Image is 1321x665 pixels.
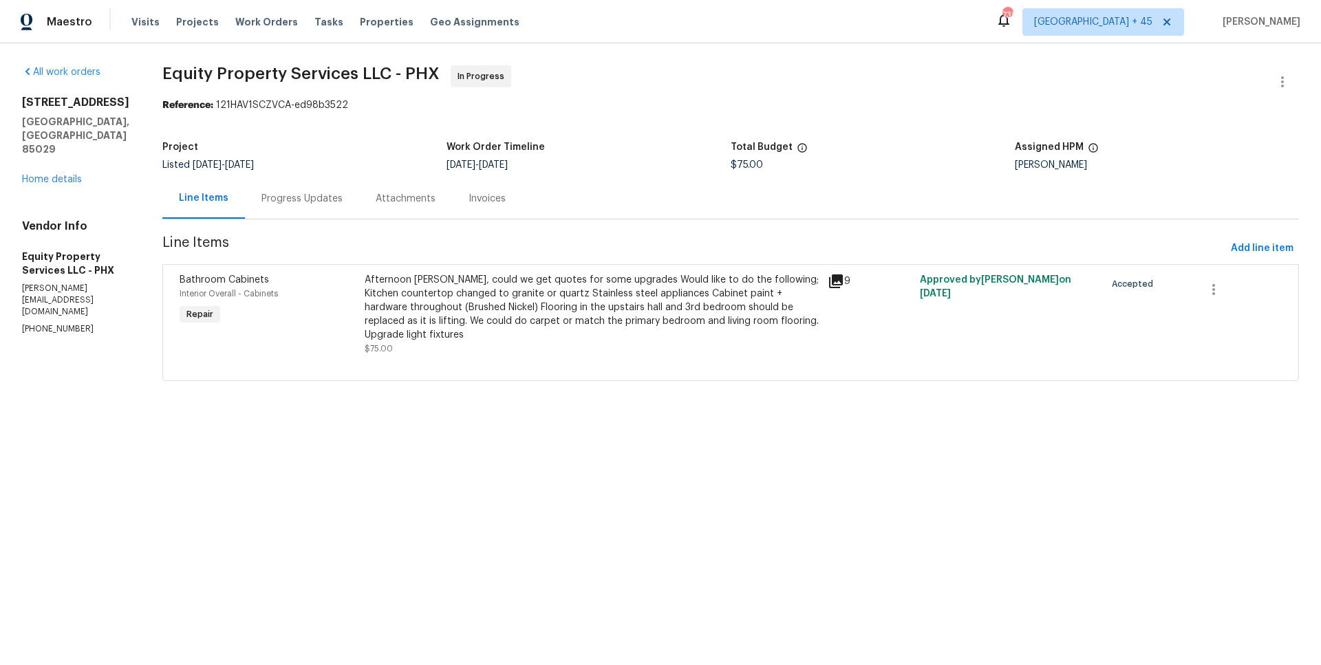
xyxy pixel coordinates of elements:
div: 121HAV1SCZVCA-ed98b3522 [162,98,1299,112]
b: Reference: [162,100,213,110]
span: Interior Overall - Cabinets [180,290,278,298]
div: Invoices [469,192,506,206]
span: $75.00 [365,345,393,353]
h5: Project [162,142,198,152]
span: Add line item [1231,240,1293,257]
p: [PERSON_NAME][EMAIL_ADDRESS][DOMAIN_NAME] [22,283,129,318]
span: Bathroom Cabinets [180,275,269,285]
h2: [STREET_ADDRESS] [22,96,129,109]
span: Tasks [314,17,343,27]
span: The total cost of line items that have been proposed by Opendoor. This sum includes line items th... [797,142,808,160]
span: [DATE] [193,160,222,170]
button: Add line item [1225,236,1299,261]
span: [DATE] [479,160,508,170]
div: Afternoon [PERSON_NAME], could we get quotes for some upgrades Would like to do the following; Ki... [365,273,819,342]
div: [PERSON_NAME] [1015,160,1299,170]
span: Properties [360,15,414,29]
p: [PHONE_NUMBER] [22,323,129,335]
div: 738 [1002,8,1012,22]
a: All work orders [22,67,100,77]
span: Geo Assignments [430,15,519,29]
span: [PERSON_NAME] [1217,15,1300,29]
span: Maestro [47,15,92,29]
h5: Work Order Timeline [447,142,545,152]
div: 9 [828,273,912,290]
div: Progress Updates [261,192,343,206]
div: Attachments [376,192,436,206]
h5: Total Budget [731,142,793,152]
span: Visits [131,15,160,29]
span: [DATE] [920,289,951,298]
h5: Equity Property Services LLC - PHX [22,250,129,277]
span: Listed [162,160,254,170]
span: Repair [181,307,219,321]
span: Equity Property Services LLC - PHX [162,65,440,82]
h5: [GEOGRAPHIC_DATA], [GEOGRAPHIC_DATA] 85029 [22,115,129,156]
h5: Assigned HPM [1015,142,1084,152]
span: The hpm assigned to this work order. [1088,142,1099,160]
span: - [193,160,254,170]
span: $75.00 [731,160,763,170]
span: Approved by [PERSON_NAME] on [920,275,1071,298]
span: Line Items [162,236,1225,261]
a: Home details [22,175,82,184]
span: [GEOGRAPHIC_DATA] + 45 [1034,15,1152,29]
div: Line Items [179,191,228,205]
span: - [447,160,508,170]
span: [DATE] [225,160,254,170]
span: Accepted [1112,277,1159,291]
span: Work Orders [235,15,298,29]
span: Projects [176,15,219,29]
span: In Progress [458,69,510,83]
span: [DATE] [447,160,475,170]
h4: Vendor Info [22,219,129,233]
